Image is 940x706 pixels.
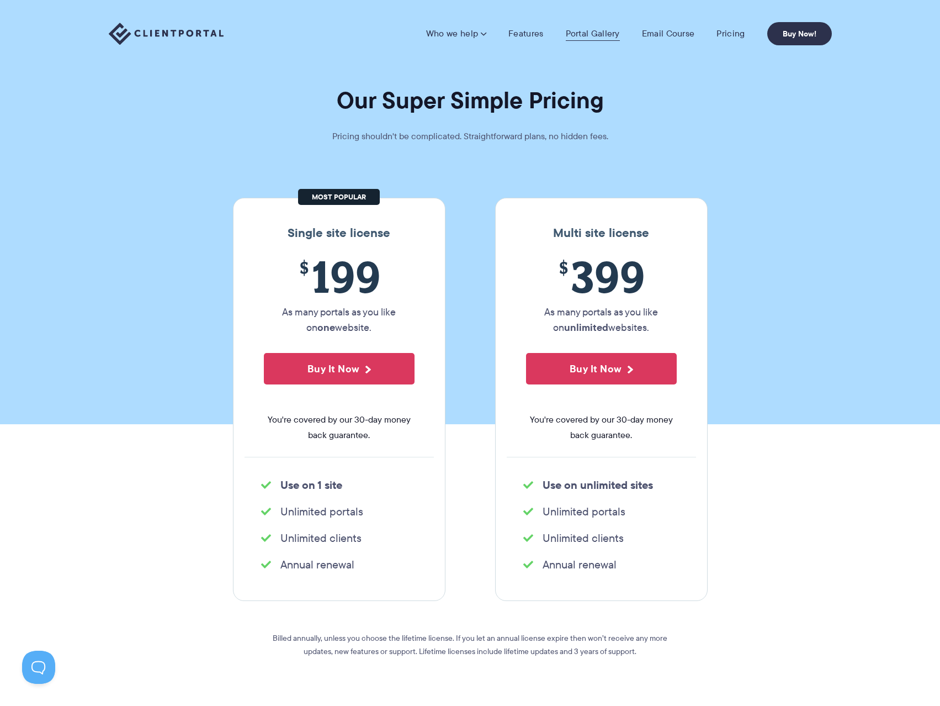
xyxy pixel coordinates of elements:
[264,412,415,443] span: You're covered by our 30-day money back guarantee.
[245,226,434,240] h3: Single site license
[543,477,653,493] strong: Use on unlimited sites
[566,28,620,39] a: Portal Gallery
[526,412,677,443] span: You're covered by our 30-day money back guarantee.
[523,530,679,546] li: Unlimited clients
[508,28,543,39] a: Features
[22,651,55,684] iframe: Toggle Customer Support
[564,320,608,335] strong: unlimited
[716,28,745,39] a: Pricing
[317,320,335,335] strong: one
[264,353,415,384] button: Buy It Now
[526,353,677,384] button: Buy It Now
[261,530,417,546] li: Unlimited clients
[272,631,669,658] p: Billed annually, unless you choose the lifetime license. If you let an annual license expire then...
[280,477,342,493] strong: Use on 1 site
[426,28,486,39] a: Who we help
[264,251,415,302] span: 199
[642,28,695,39] a: Email Course
[264,304,415,335] p: As many portals as you like on website.
[767,22,832,45] a: Buy Now!
[305,129,636,144] p: Pricing shouldn't be complicated. Straightforward plans, no hidden fees.
[526,251,677,302] span: 399
[526,304,677,335] p: As many portals as you like on websites.
[523,557,679,572] li: Annual renewal
[261,557,417,572] li: Annual renewal
[523,504,679,519] li: Unlimited portals
[507,226,696,240] h3: Multi site license
[261,504,417,519] li: Unlimited portals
